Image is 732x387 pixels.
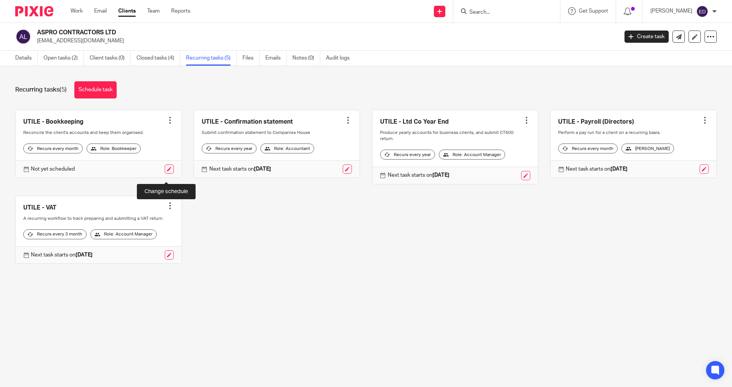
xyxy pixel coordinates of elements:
div: Role: Account Manager [439,150,505,160]
h1: Recurring tasks [15,86,67,94]
a: Work [71,7,83,15]
p: Next task starts on [566,165,628,173]
div: Role: Accountant [260,144,314,153]
a: Reports [171,7,190,15]
a: Client tasks (0) [90,51,131,66]
a: Notes (0) [292,51,320,66]
div: Recurs every month [23,144,83,153]
p: Not yet scheduled [31,165,75,173]
a: Details [15,51,38,66]
p: Next task starts on [209,165,271,173]
div: Role: Bookkeeper [87,144,141,153]
img: svg%3E [15,29,31,45]
a: Audit logs [326,51,355,66]
a: Create task [624,31,669,43]
div: Recurs every month [558,144,618,153]
p: Next task starts on [388,171,449,179]
a: Email [94,7,107,15]
a: Closed tasks (4) [136,51,180,66]
div: [PERSON_NAME] [621,144,674,153]
div: Recurs every year [380,150,435,160]
strong: [DATE] [75,252,93,258]
p: [EMAIL_ADDRESS][DOMAIN_NAME] [37,37,613,45]
a: Open tasks (2) [43,51,84,66]
a: Recurring tasks (5) [186,51,237,66]
input: Search [469,9,537,16]
a: Clients [118,7,136,15]
strong: [DATE] [432,173,449,178]
img: Pixie [15,6,53,16]
strong: [DATE] [254,166,271,172]
a: Files [242,51,260,66]
img: svg%3E [696,5,708,18]
a: Team [147,7,160,15]
div: Role: Account Manager [90,229,157,239]
span: (5) [59,87,67,93]
h2: ASPRO CONTRACTORS LTD [37,29,498,37]
div: Recurs every 3 month [23,229,87,239]
p: [PERSON_NAME] [650,7,692,15]
div: Recurs every year [202,144,257,153]
span: Get Support [579,8,608,14]
strong: [DATE] [610,166,628,172]
p: Next task starts on [31,251,93,259]
a: Emails [265,51,287,66]
a: Schedule task [74,81,117,98]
